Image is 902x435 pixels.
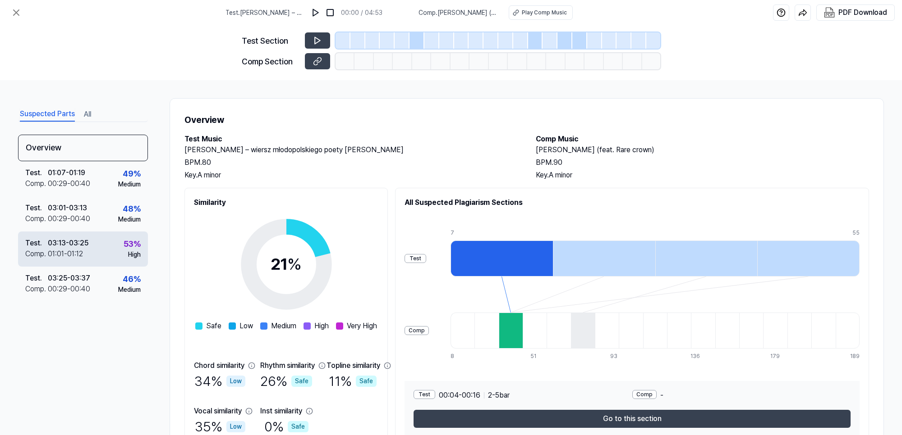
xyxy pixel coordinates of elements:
span: Very High [347,321,377,331]
button: All [84,107,91,122]
h2: [PERSON_NAME] – wiersz młodopolskiego poety [PERSON_NAME] [184,145,518,155]
div: 136 [690,352,714,360]
div: Topline similarity [327,360,380,371]
div: 93 [610,352,634,360]
div: 26 % [260,371,312,391]
div: Comp . [25,249,48,259]
span: Safe [206,321,221,331]
div: 01:07 - 01:19 [48,168,85,178]
div: Rhythm similarity [260,360,315,371]
div: 00:29 - 00:40 [48,284,90,295]
div: 8 [451,352,474,360]
div: Comp . [25,178,48,189]
div: 03:13 - 03:25 [48,238,88,249]
div: 55 [852,229,860,237]
div: 11 % [329,371,377,391]
div: - [632,390,851,401]
div: Medium [118,285,141,295]
span: Test . [PERSON_NAME] – wiersz młodopolskiego poety [PERSON_NAME] [225,8,305,18]
div: Comp [632,390,657,399]
div: 00:29 - 00:40 [48,178,90,189]
h2: All Suspected Plagiarism Sections [405,197,860,208]
div: Chord similarity [194,360,244,371]
div: BPM. 80 [184,157,518,168]
div: 00:00 / 04:53 [341,8,382,18]
div: Vocal similarity [194,406,242,417]
div: Test . [25,238,48,249]
div: 51 [530,352,554,360]
button: Suspected Parts [20,107,75,122]
div: Key. A minor [536,170,869,181]
button: Play Comp Music [509,5,573,20]
span: Medium [271,321,296,331]
div: Inst similarity [260,406,302,417]
div: Test [414,390,435,399]
img: share [798,8,807,17]
div: Low [226,376,245,387]
div: Comp Section [242,55,299,68]
div: PDF Download [838,7,887,18]
div: 49 % [123,168,141,180]
div: BPM. 90 [536,157,869,168]
div: Test [405,254,426,263]
h2: Similarity [194,197,378,208]
div: 01:01 - 01:12 [48,249,83,259]
div: Test . [25,168,48,178]
div: 7 [451,229,553,237]
div: 179 [770,352,794,360]
span: 2 - 5 bar [488,390,510,401]
img: stop [326,8,335,17]
span: Comp . [PERSON_NAME] (feat. Rare crown) [419,8,498,18]
div: High [128,250,141,259]
button: PDF Download [822,5,889,20]
div: 03:01 - 03:13 [48,203,87,213]
div: 48 % [123,203,141,215]
div: Safe [288,421,308,432]
div: Safe [291,376,312,387]
h2: Test Music [184,134,518,145]
span: Low [239,321,253,331]
button: Go to this section [414,410,851,428]
div: Medium [118,180,141,189]
div: Play Comp Music [522,9,567,17]
div: Safe [356,376,377,387]
div: 00:29 - 00:40 [48,213,90,224]
h2: [PERSON_NAME] (feat. Rare crown) [536,145,869,155]
img: PDF Download [824,7,835,18]
div: Key. A minor [184,170,518,181]
div: Medium [118,215,141,224]
div: 46 % [123,273,141,285]
img: help [777,8,786,17]
div: Test . [25,203,48,213]
div: 03:25 - 03:37 [48,273,90,284]
div: Comp . [25,213,48,224]
div: 189 [850,352,860,360]
span: % [287,254,302,274]
div: Test . [25,273,48,284]
div: Comp . [25,284,48,295]
div: 34 % [194,371,245,391]
div: Comp [405,326,429,335]
div: 21 [271,252,302,276]
span: High [314,321,329,331]
div: Low [226,421,245,432]
div: 53 % [124,238,141,250]
div: Overview [18,135,148,161]
h1: Overview [184,113,869,127]
span: 00:04 - 00:16 [439,390,480,401]
h2: Comp Music [536,134,869,145]
div: Test Section [242,35,299,47]
img: play [311,8,320,17]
